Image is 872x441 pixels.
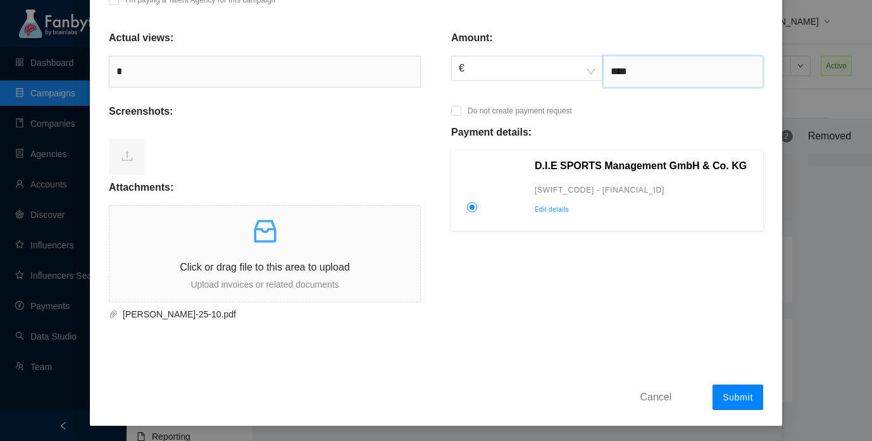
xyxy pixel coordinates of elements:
span: Submit [723,392,753,402]
p: Actual views: [109,30,173,46]
button: Submit [713,385,763,410]
p: Amount: [451,30,493,46]
span: inboxClick or drag file to this area to uploadUpload invoices or related documents [109,206,420,302]
p: Screenshots: [109,104,173,119]
p: Attachments: [109,180,173,195]
p: Payment details: [451,125,532,140]
span: paper-clip [109,310,118,319]
span: inbox [250,216,280,246]
p: D.I.E SPORTS Management GmbH & Co. KG [535,158,755,174]
span: Wiedemann-25-10.pdf [118,307,406,321]
button: Cancel [630,387,681,407]
p: Click or drag file to this area to upload [109,259,420,275]
p: Do not create payment request [468,105,572,117]
p: Upload invoices or related documents [109,278,420,291]
p: Edit details [535,204,755,215]
p: [SWIFT_CODE] - [FINANCIAL_ID] [535,184,755,196]
span: € [459,56,595,80]
span: upload [121,150,134,162]
span: Cancel [640,389,671,405]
